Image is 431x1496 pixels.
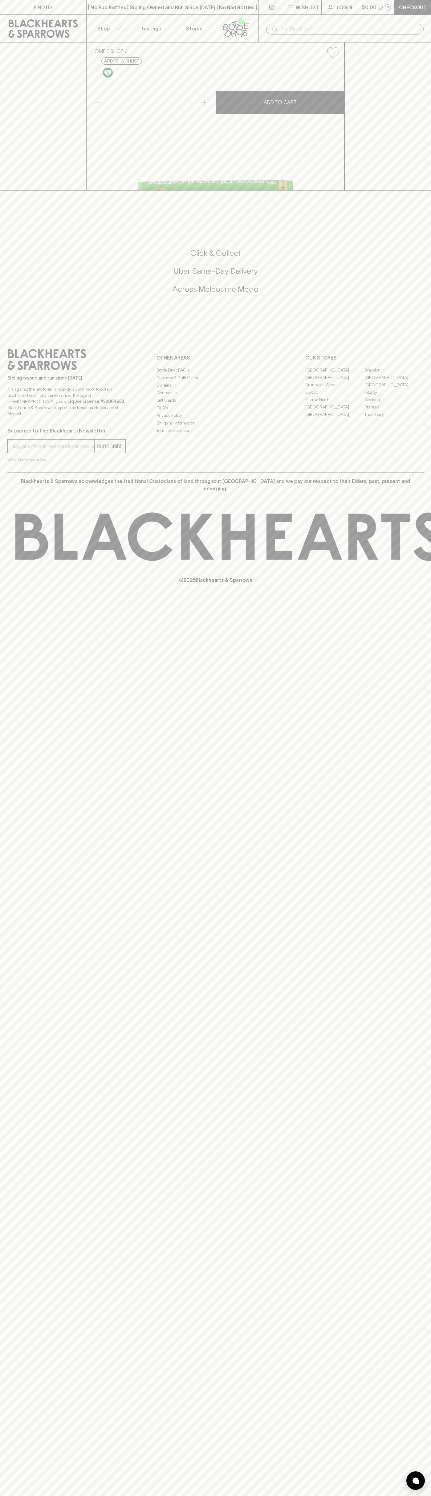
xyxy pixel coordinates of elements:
p: Blackhearts & Sparrows acknowledges the traditional Custodians of land throughout [GEOGRAPHIC_DAT... [12,477,419,492]
a: [GEOGRAPHIC_DATA] [364,381,424,388]
img: 25424.png [87,63,344,190]
a: Gift Cards [157,397,275,404]
p: SUBSCRIBE [97,443,123,450]
a: Made without the use of any animal products. [101,66,114,79]
a: [GEOGRAPHIC_DATA] [305,374,364,381]
p: Checkout [399,4,427,11]
input: e.g. jane@blackheartsandsparrows.com.au [12,441,94,451]
a: Stores [173,15,216,42]
p: Stores [186,25,202,32]
a: Geelong [364,396,424,403]
a: [GEOGRAPHIC_DATA] [305,403,364,411]
a: [GEOGRAPHIC_DATA] [305,366,364,374]
a: Shipping Information [157,419,275,427]
a: Brunswick West [305,381,364,388]
img: Vegan [103,68,113,78]
a: Prahran [364,403,424,411]
p: Login [337,4,352,11]
p: OUR STORES [305,354,424,361]
button: SUBSCRIBE [95,440,125,453]
p: OTHER AREAS [157,354,275,361]
a: Fitzroy [364,388,424,396]
h5: Uber Same-Day Delivery [7,266,424,276]
img: bubble-icon [413,1478,419,1484]
a: [GEOGRAPHIC_DATA] [364,374,424,381]
p: ADD TO CART [264,99,297,106]
div: Call to action block [7,223,424,327]
p: Sibling owned and run since [DATE] [7,375,126,381]
a: Contact Us [157,389,275,396]
a: [GEOGRAPHIC_DATA] [305,411,364,418]
button: ADD TO CART [216,91,344,114]
p: FIND US [34,4,53,11]
a: Bottle Drop FAQ's [157,367,275,374]
p: Wishlist [296,4,319,11]
strong: Liquor License #32064953 [67,399,124,404]
button: Add to wishlist [325,45,342,61]
button: Shop [87,15,130,42]
a: Thornbury [364,411,424,418]
p: Shop [97,25,110,32]
a: Tastings [129,15,173,42]
a: Privacy Policy [157,412,275,419]
a: Business & Bulk Gifting [157,374,275,381]
a: Elwood [305,388,364,396]
a: Terms & Conditions [157,427,275,434]
a: HOME [91,48,106,54]
p: 0 [387,6,389,9]
h5: Click & Collect [7,248,424,258]
a: SHOP [110,48,124,54]
p: $0.00 [362,4,376,11]
button: Add to wishlist [101,57,142,65]
p: We will never spam you [7,456,126,463]
a: FAQ's [157,404,275,412]
p: Tastings [141,25,161,32]
a: Careers [157,382,275,389]
a: Fitzroy North [305,396,364,403]
input: Try "Pinot noir" [281,24,419,34]
h5: Across Melbourne Metro [7,284,424,294]
p: It is against the law to sell or supply alcohol to, or to obtain alcohol on behalf of a person un... [7,386,126,417]
p: Subscribe to The Blackhearts Newsletter [7,427,126,434]
a: Braddon [364,366,424,374]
